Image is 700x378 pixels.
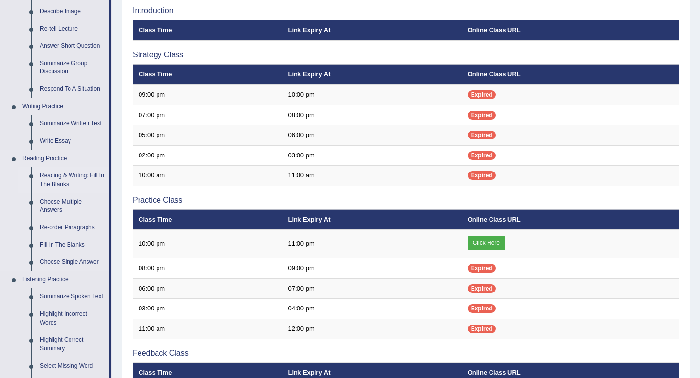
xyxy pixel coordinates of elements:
[35,254,109,271] a: Choose Single Answer
[468,111,496,120] span: Expired
[133,166,283,186] td: 10:00 am
[133,299,283,319] td: 03:00 pm
[468,131,496,139] span: Expired
[283,299,462,319] td: 04:00 pm
[133,278,283,299] td: 06:00 pm
[133,349,679,358] h3: Feedback Class
[133,105,283,125] td: 07:00 pm
[283,230,462,258] td: 11:00 pm
[468,151,496,160] span: Expired
[462,64,679,85] th: Online Class URL
[468,325,496,333] span: Expired
[133,319,283,339] td: 11:00 am
[35,193,109,219] a: Choose Multiple Answers
[468,236,505,250] a: Click Here
[35,81,109,98] a: Respond To A Situation
[283,319,462,339] td: 12:00 pm
[462,20,679,40] th: Online Class URL
[283,166,462,186] td: 11:00 am
[133,20,283,40] th: Class Time
[283,145,462,166] td: 03:00 pm
[35,237,109,254] a: Fill In The Blanks
[35,133,109,150] a: Write Essay
[133,258,283,279] td: 08:00 pm
[468,171,496,180] span: Expired
[283,278,462,299] td: 07:00 pm
[35,288,109,306] a: Summarize Spoken Text
[468,264,496,273] span: Expired
[35,167,109,193] a: Reading & Writing: Fill In The Blanks
[468,284,496,293] span: Expired
[283,209,462,230] th: Link Expiry At
[35,358,109,375] a: Select Missing Word
[283,85,462,105] td: 10:00 pm
[18,150,109,168] a: Reading Practice
[133,145,283,166] td: 02:00 pm
[35,115,109,133] a: Summarize Written Text
[133,6,679,15] h3: Introduction
[133,125,283,146] td: 05:00 pm
[283,258,462,279] td: 09:00 pm
[468,90,496,99] span: Expired
[133,64,283,85] th: Class Time
[35,331,109,357] a: Highlight Correct Summary
[133,196,679,205] h3: Practice Class
[35,20,109,38] a: Re-tell Lecture
[283,125,462,146] td: 06:00 pm
[283,105,462,125] td: 08:00 pm
[133,85,283,105] td: 09:00 pm
[35,37,109,55] a: Answer Short Question
[18,98,109,116] a: Writing Practice
[133,230,283,258] td: 10:00 pm
[462,209,679,230] th: Online Class URL
[18,271,109,289] a: Listening Practice
[35,55,109,81] a: Summarize Group Discussion
[35,219,109,237] a: Re-order Paragraphs
[133,209,283,230] th: Class Time
[283,64,462,85] th: Link Expiry At
[468,304,496,313] span: Expired
[133,51,679,59] h3: Strategy Class
[35,306,109,331] a: Highlight Incorrect Words
[35,3,109,20] a: Describe Image
[283,20,462,40] th: Link Expiry At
